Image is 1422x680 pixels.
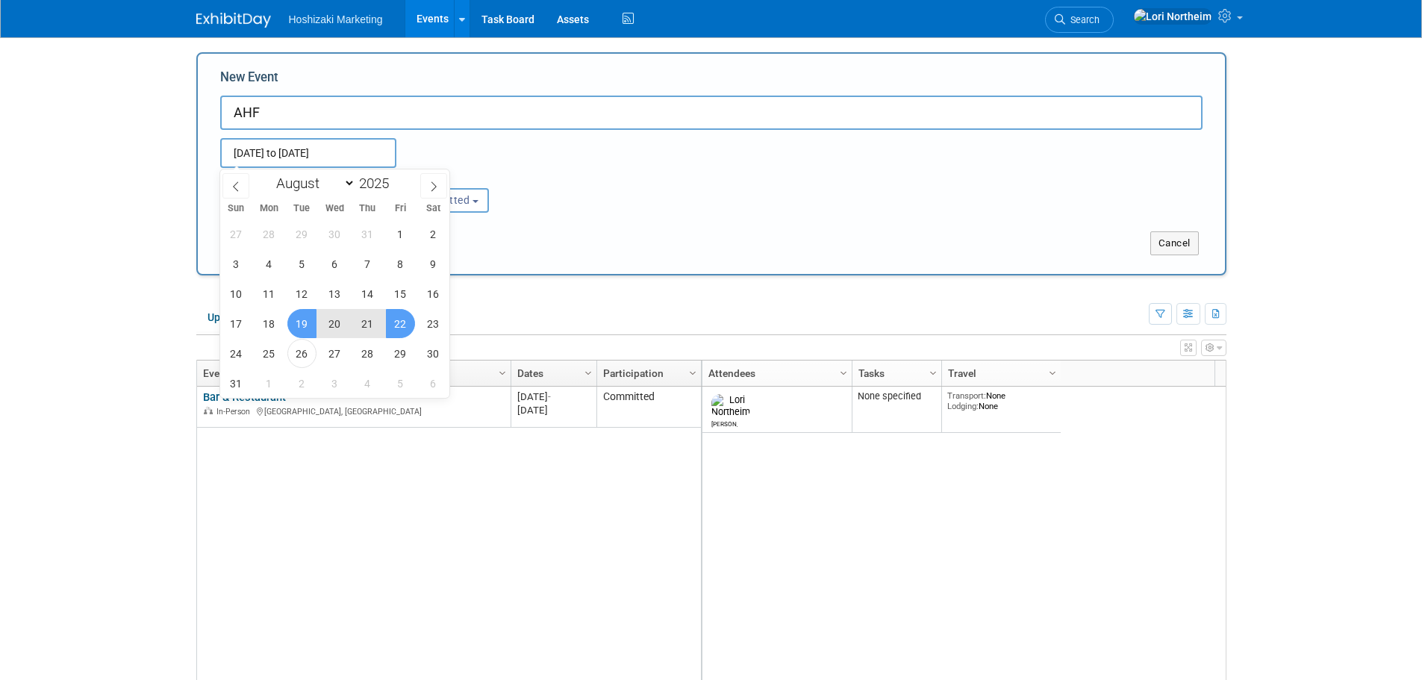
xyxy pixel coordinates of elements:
[287,309,316,338] span: August 19, 2025
[220,168,365,187] div: Attendance / Format:
[353,249,382,278] span: August 7, 2025
[285,204,318,213] span: Tue
[1045,7,1114,33] a: Search
[269,174,355,193] select: Month
[287,369,316,398] span: September 2, 2025
[255,219,284,249] span: July 28, 2025
[1044,361,1061,383] a: Column Settings
[517,404,590,417] div: [DATE]
[711,394,750,418] img: Lori Northeim
[196,13,271,28] img: ExhibitDay
[947,401,979,411] span: Lodging:
[216,407,255,417] span: In-Person
[220,138,396,168] input: Start Date - End Date
[580,361,596,383] a: Column Settings
[387,168,532,187] div: Participation:
[222,279,251,308] span: August 10, 2025
[419,309,448,338] span: August 23, 2025
[320,249,349,278] span: August 6, 2025
[255,249,284,278] span: August 4, 2025
[386,309,415,338] span: August 22, 2025
[685,361,701,383] a: Column Settings
[419,339,448,368] span: August 30, 2025
[222,339,251,368] span: August 24, 2025
[496,367,508,379] span: Column Settings
[320,339,349,368] span: August 27, 2025
[220,204,253,213] span: Sun
[203,390,286,404] a: Bar & Restaurant
[320,369,349,398] span: September 3, 2025
[355,175,400,192] input: Year
[220,96,1203,130] input: Name of Trade Show / Conference
[417,204,449,213] span: Sat
[203,405,504,417] div: [GEOGRAPHIC_DATA], [GEOGRAPHIC_DATA]
[196,303,266,331] a: Upcoming
[353,339,382,368] span: August 28, 2025
[204,407,213,414] img: In-Person Event
[386,219,415,249] span: August 1, 2025
[925,361,941,383] a: Column Settings
[517,361,587,386] a: Dates
[1150,231,1199,255] button: Cancel
[287,249,316,278] span: August 5, 2025
[353,369,382,398] span: September 4, 2025
[255,339,284,368] span: August 25, 2025
[386,249,415,278] span: August 8, 2025
[419,219,448,249] span: August 2, 2025
[386,339,415,368] span: August 29, 2025
[320,279,349,308] span: August 13, 2025
[687,367,699,379] span: Column Settings
[548,391,551,402] span: -
[320,309,349,338] span: August 20, 2025
[353,309,382,338] span: August 21, 2025
[947,390,1055,412] div: None None
[494,361,511,383] a: Column Settings
[838,367,849,379] span: Column Settings
[835,361,852,383] a: Column Settings
[289,13,383,25] span: Hoshizaki Marketing
[255,279,284,308] span: August 11, 2025
[582,367,594,379] span: Column Settings
[386,279,415,308] span: August 15, 2025
[419,369,448,398] span: September 6, 2025
[858,390,935,402] div: None specified
[596,387,701,428] td: Committed
[708,361,842,386] a: Attendees
[353,279,382,308] span: August 14, 2025
[927,367,939,379] span: Column Settings
[517,390,590,403] div: [DATE]
[1047,367,1058,379] span: Column Settings
[222,249,251,278] span: August 3, 2025
[711,418,737,428] div: Lori Northeim
[419,249,448,278] span: August 9, 2025
[419,279,448,308] span: August 16, 2025
[287,219,316,249] span: July 29, 2025
[603,361,691,386] a: Participation
[386,369,415,398] span: September 5, 2025
[353,219,382,249] span: July 31, 2025
[220,69,278,92] label: New Event
[203,361,501,386] a: Event
[1133,8,1212,25] img: Lori Northeim
[948,361,1051,386] a: Travel
[858,361,932,386] a: Tasks
[384,204,417,213] span: Fri
[287,279,316,308] span: August 12, 2025
[255,369,284,398] span: September 1, 2025
[222,219,251,249] span: July 27, 2025
[947,390,986,401] span: Transport:
[318,204,351,213] span: Wed
[287,339,316,368] span: August 26, 2025
[1065,14,1100,25] span: Search
[351,204,384,213] span: Thu
[252,204,285,213] span: Mon
[320,219,349,249] span: July 30, 2025
[222,369,251,398] span: August 31, 2025
[255,309,284,338] span: August 18, 2025
[222,309,251,338] span: August 17, 2025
